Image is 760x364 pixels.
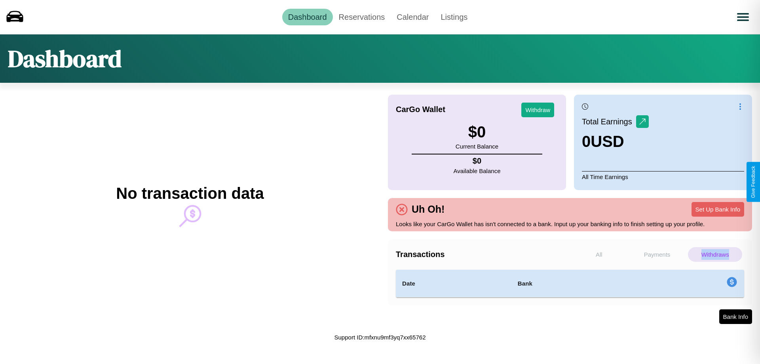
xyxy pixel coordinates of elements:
[402,279,505,288] h4: Date
[456,123,498,141] h3: $ 0
[116,185,264,202] h2: No transaction data
[630,247,684,262] p: Payments
[396,219,744,229] p: Looks like your CarGo Wallet has isn't connected to a bank. Input up your banking info to finish ...
[334,332,426,343] p: Support ID: mfxnu9mf3yq7xx65762
[582,114,636,129] p: Total Earnings
[732,6,754,28] button: Open menu
[391,9,435,25] a: Calendar
[692,202,744,217] button: Set Up Bank Info
[521,103,554,117] button: Withdraw
[8,42,122,75] h1: Dashboard
[408,204,448,215] h4: Uh Oh!
[750,166,756,198] div: Give Feedback
[582,133,649,151] h3: 0 USD
[396,250,570,259] h4: Transactions
[572,247,626,262] p: All
[688,247,742,262] p: Withdraws
[719,309,752,324] button: Bank Info
[396,105,445,114] h4: CarGo Wallet
[582,171,744,182] p: All Time Earnings
[396,270,744,297] table: simple table
[518,279,628,288] h4: Bank
[435,9,473,25] a: Listings
[456,141,498,152] p: Current Balance
[333,9,391,25] a: Reservations
[282,9,333,25] a: Dashboard
[454,156,501,166] h4: $ 0
[454,166,501,176] p: Available Balance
